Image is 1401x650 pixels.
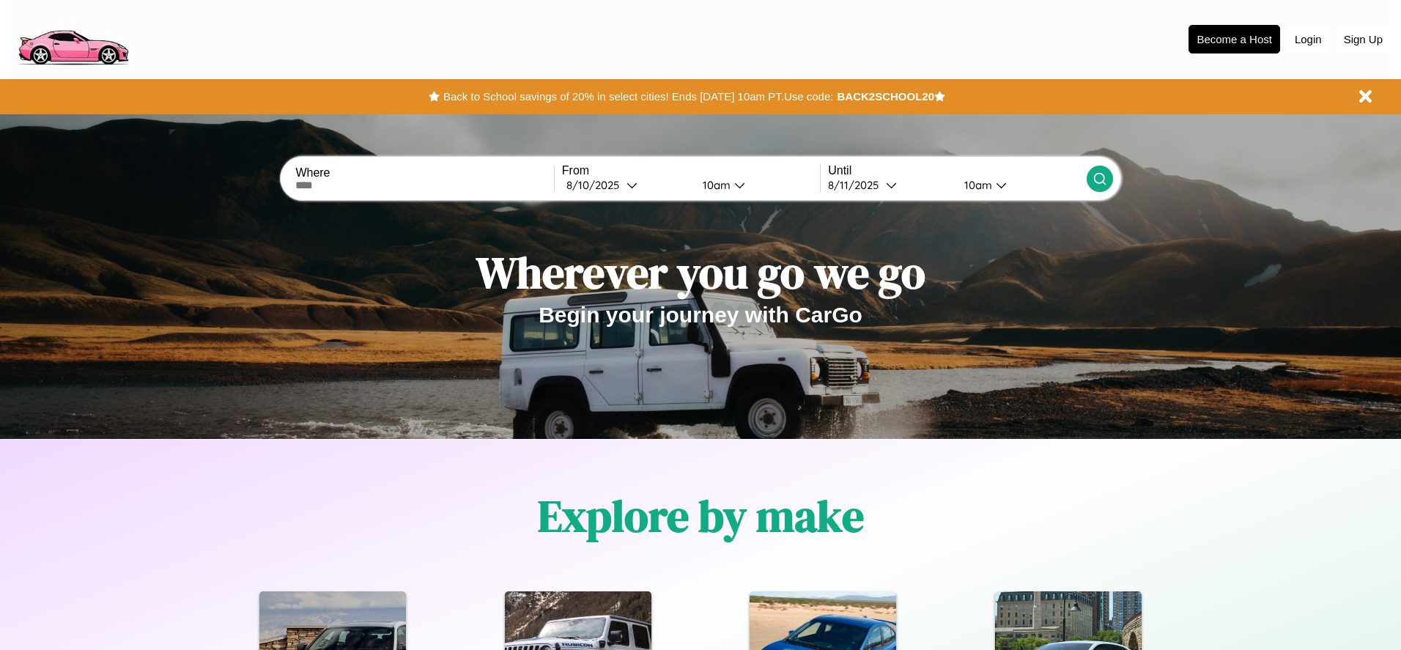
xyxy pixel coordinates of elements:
div: 8 / 10 / 2025 [566,178,626,192]
label: From [562,164,820,177]
b: BACK2SCHOOL20 [837,90,934,103]
div: 10am [957,178,996,192]
button: Login [1287,26,1329,53]
div: 10am [695,178,734,192]
button: Become a Host [1189,25,1280,53]
img: logo [11,7,135,69]
label: Where [295,166,553,180]
button: 10am [953,177,1086,193]
div: 8 / 11 / 2025 [828,178,886,192]
button: Back to School savings of 20% in select cities! Ends [DATE] 10am PT.Use code: [440,86,837,107]
label: Until [828,164,1086,177]
h1: Explore by make [538,486,864,546]
button: 8/10/2025 [562,177,691,193]
button: 10am [691,177,820,193]
button: Sign Up [1337,26,1390,53]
